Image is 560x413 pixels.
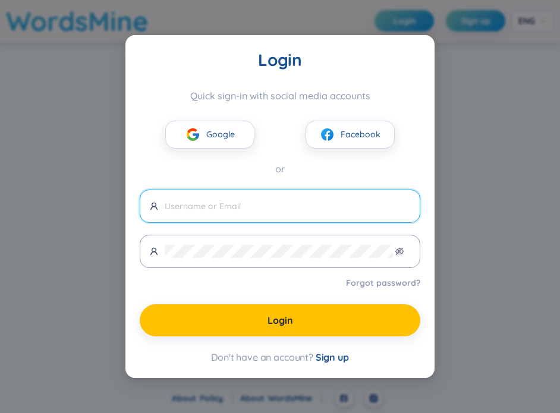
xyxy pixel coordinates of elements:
[150,202,158,210] span: user
[341,128,380,141] span: Facebook
[150,247,158,256] span: user
[140,351,420,364] div: Don't have an account?
[395,247,404,256] span: eye-invisible
[320,127,335,142] img: facebook
[140,162,420,176] div: or
[140,49,420,71] div: Login
[268,314,293,327] span: Login
[306,121,395,149] button: facebookFacebook
[165,200,410,213] input: Username or Email
[165,121,254,149] button: googleGoogle
[346,277,420,289] a: Forgot password?
[140,304,420,336] button: Login
[316,351,349,363] span: Sign up
[140,90,420,102] div: Quick sign-in with social media accounts
[185,127,200,142] img: google
[206,128,235,141] span: Google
